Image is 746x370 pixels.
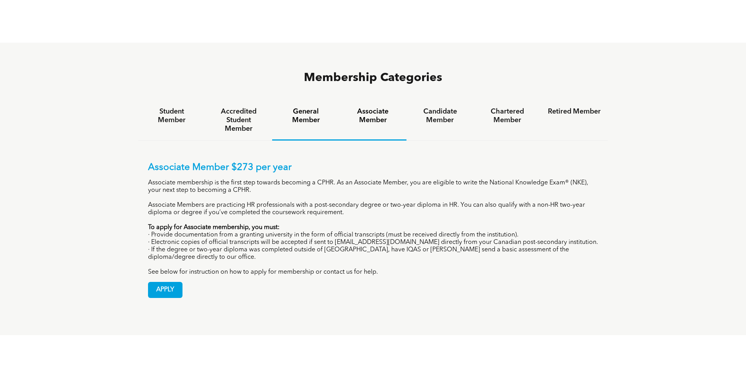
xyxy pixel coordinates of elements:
p: · Provide documentation from a granting university in the form of official transcripts (must be r... [148,231,598,239]
a: APPLY [148,282,182,298]
p: See below for instruction on how to apply for membership or contact us for help. [148,269,598,276]
p: · Electronic copies of official transcripts will be accepted if sent to [EMAIL_ADDRESS][DOMAIN_NA... [148,239,598,246]
span: Membership Categories [304,72,442,84]
h4: General Member [279,107,332,125]
h4: Chartered Member [481,107,534,125]
h4: Associate Member [347,107,399,125]
p: Associate membership is the first step towards becoming a CPHR. As an Associate Member, you are e... [148,179,598,194]
p: · If the degree or two-year diploma was completed outside of [GEOGRAPHIC_DATA], have IQAS or [PER... [148,246,598,261]
strong: To apply for Associate membership, you must: [148,224,280,231]
h4: Candidate Member [414,107,466,125]
h4: Retired Member [548,107,601,116]
p: Associate Members are practicing HR professionals with a post-secondary degree or two-year diplom... [148,202,598,217]
span: APPLY [148,282,182,298]
p: Associate Member $273 per year [148,162,598,173]
h4: Accredited Student Member [212,107,265,133]
h4: Student Member [145,107,198,125]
